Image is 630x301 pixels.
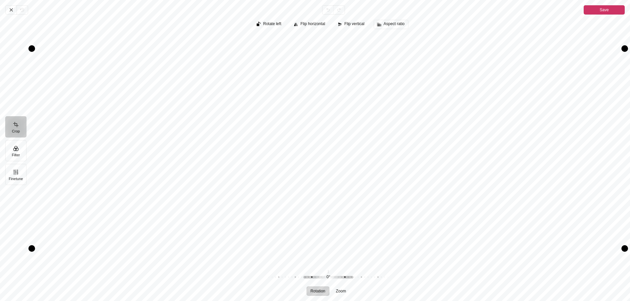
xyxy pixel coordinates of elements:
[300,22,325,26] span: Flip horizontal
[263,22,281,26] span: Rotate left
[374,20,408,29] button: Aspect ratio
[253,20,285,29] button: Rotate left
[28,49,35,248] div: Drag left
[32,245,625,252] div: Drag bottom
[384,22,404,26] span: Aspect ratio
[311,289,325,293] span: Rotation
[600,6,609,14] span: Save
[336,289,346,293] span: Zoom
[344,22,364,26] span: Flip vertical
[584,5,625,15] button: Save
[290,20,329,29] button: Flip horizontal
[621,49,628,248] div: Drag right
[334,20,368,29] button: Flip vertical
[32,45,625,52] div: Drag top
